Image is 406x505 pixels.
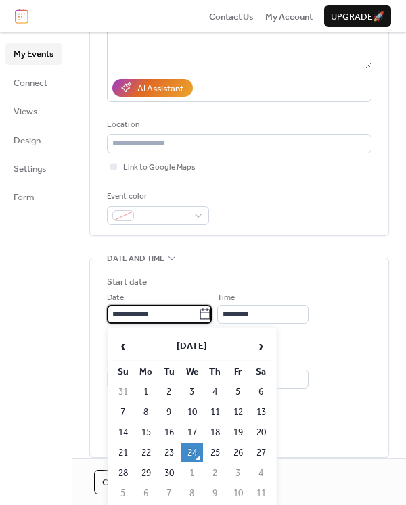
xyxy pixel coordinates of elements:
[113,333,133,360] span: ‹
[135,443,157,462] td: 22
[107,275,147,289] div: Start date
[5,129,62,151] a: Design
[251,333,271,360] span: ›
[204,362,226,381] th: Th
[204,383,226,402] td: 4
[181,443,203,462] td: 24
[227,464,249,483] td: 3
[250,403,272,422] td: 13
[112,484,134,503] td: 5
[227,403,249,422] td: 12
[227,443,249,462] td: 26
[107,118,369,132] div: Location
[250,443,272,462] td: 27
[135,403,157,422] td: 8
[135,383,157,402] td: 1
[227,362,249,381] th: Fr
[5,158,62,179] a: Settings
[158,362,180,381] th: Tu
[123,161,196,174] span: Link to Google Maps
[324,5,391,27] button: Upgrade🚀
[14,191,35,204] span: Form
[204,443,226,462] td: 25
[158,443,180,462] td: 23
[265,10,313,24] span: My Account
[181,403,203,422] td: 10
[181,423,203,442] td: 17
[14,105,37,118] span: Views
[135,464,157,483] td: 29
[250,423,272,442] td: 20
[158,403,180,422] td: 9
[250,362,272,381] th: Sa
[158,423,180,442] td: 16
[5,43,62,64] a: My Events
[250,484,272,503] td: 11
[181,484,203,503] td: 8
[204,464,226,483] td: 2
[204,423,226,442] td: 18
[204,484,226,503] td: 9
[217,291,235,305] span: Time
[250,464,272,483] td: 4
[135,484,157,503] td: 6
[209,9,254,23] a: Contact Us
[5,100,62,122] a: Views
[107,291,124,305] span: Date
[14,162,46,176] span: Settings
[112,403,134,422] td: 7
[181,362,203,381] th: We
[181,464,203,483] td: 1
[250,383,272,402] td: 6
[135,332,249,361] th: [DATE]
[15,9,28,24] img: logo
[5,72,62,93] a: Connect
[112,362,134,381] th: Su
[112,423,134,442] td: 14
[158,464,180,483] td: 30
[209,10,254,24] span: Contact Us
[204,403,226,422] td: 11
[181,383,203,402] td: 3
[331,10,384,24] span: Upgrade 🚀
[227,423,249,442] td: 19
[137,82,183,95] div: AI Assistant
[227,484,249,503] td: 10
[158,484,180,503] td: 7
[94,470,145,494] button: Cancel
[5,186,62,208] a: Form
[112,383,134,402] td: 31
[14,134,41,147] span: Design
[112,443,134,462] td: 21
[135,423,157,442] td: 15
[135,362,157,381] th: Mo
[107,252,164,266] span: Date and time
[158,383,180,402] td: 2
[112,79,193,97] button: AI Assistant
[14,76,47,90] span: Connect
[107,190,206,203] div: Event color
[14,47,53,61] span: My Events
[227,383,249,402] td: 5
[102,476,137,489] span: Cancel
[112,464,134,483] td: 28
[265,9,313,23] a: My Account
